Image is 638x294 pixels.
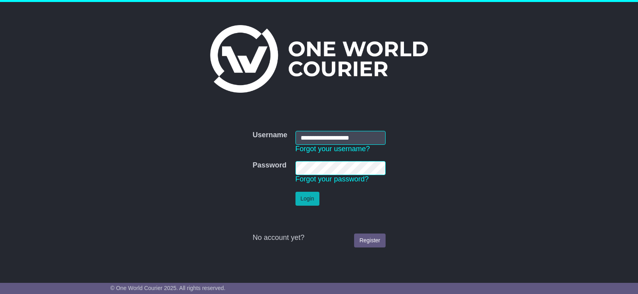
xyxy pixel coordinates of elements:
[252,234,385,242] div: No account yet?
[354,234,385,247] a: Register
[252,161,286,170] label: Password
[295,175,369,183] a: Forgot your password?
[252,131,287,140] label: Username
[295,192,319,206] button: Login
[295,145,370,153] a: Forgot your username?
[110,285,226,291] span: © One World Courier 2025. All rights reserved.
[210,25,428,93] img: One World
